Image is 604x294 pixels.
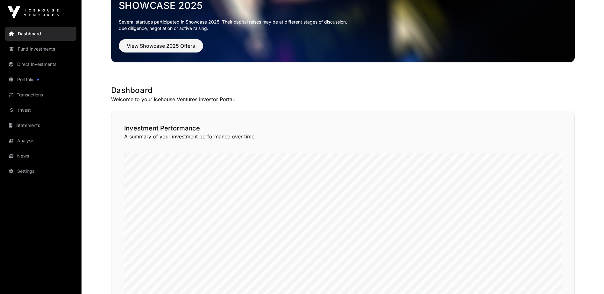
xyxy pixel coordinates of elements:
[5,164,76,178] a: Settings
[572,263,604,294] iframe: Chat Widget
[8,6,59,19] img: Icehouse Ventures Logo
[111,85,575,95] h1: Dashboard
[111,95,575,103] p: Welcome to your Icehouse Ventures Investor Portal.
[5,42,76,56] a: Fund Investments
[5,88,76,102] a: Transactions
[124,124,562,133] h2: Investment Performance
[5,118,76,132] a: Statements
[5,149,76,163] a: News
[119,19,567,31] p: Several startups participated in Showcase 2025. Their capital raises may be at different stages o...
[5,73,76,87] a: Portfolio
[5,134,76,148] a: Analysis
[5,103,76,117] a: Invest
[5,57,76,71] a: Direct Investments
[124,133,562,140] p: A summary of your investment performance over time.
[119,39,203,52] button: View Showcase 2025 Offers
[119,45,203,52] a: View Showcase 2025 Offers
[127,42,195,50] span: View Showcase 2025 Offers
[5,27,76,41] a: Dashboard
